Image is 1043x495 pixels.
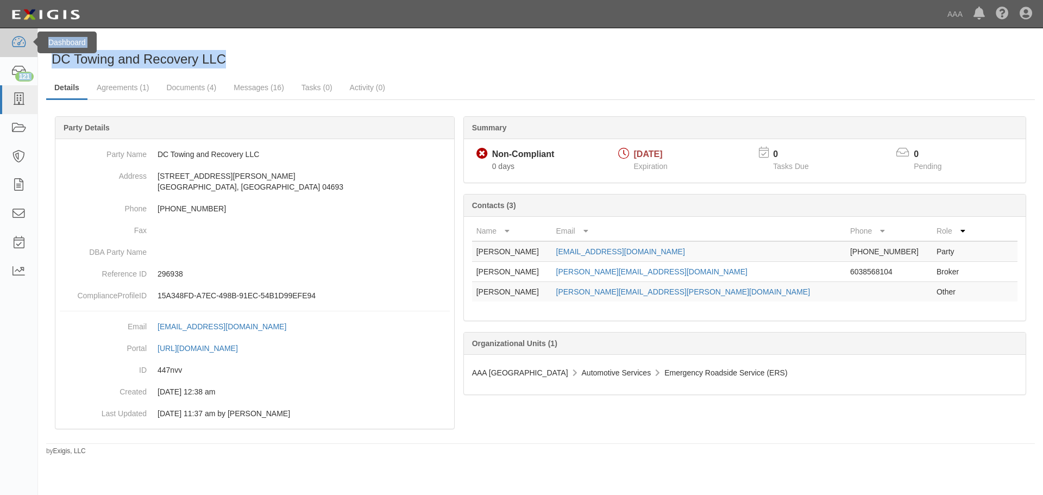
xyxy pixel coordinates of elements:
a: Documents (4) [158,77,224,98]
a: Agreements (1) [89,77,157,98]
a: [URL][DOMAIN_NAME] [158,344,250,353]
div: Non-Compliant [492,148,555,161]
p: 0 [773,148,822,161]
span: Pending [914,162,941,171]
a: [PERSON_NAME][EMAIL_ADDRESS][DOMAIN_NAME] [556,267,747,276]
small: by [46,447,86,456]
dd: [STREET_ADDRESS][PERSON_NAME] [GEOGRAPHIC_DATA], [GEOGRAPHIC_DATA] 04693 [60,165,450,198]
b: Summary [472,123,507,132]
dt: ID [60,359,147,375]
span: DC Towing and Recovery LLC [52,52,226,66]
dt: Fax [60,220,147,236]
span: Expiration [634,162,668,171]
a: [EMAIL_ADDRESS][DOMAIN_NAME] [158,322,298,331]
td: Other [932,282,974,302]
span: [DATE] [634,149,663,159]
i: Help Center - Complianz [996,8,1009,21]
td: Party [932,241,974,262]
p: 15A348FD-A7EC-498B-91EC-54B1D99EFE94 [158,290,450,301]
dt: ComplianceProfileID [60,285,147,301]
span: Since 10/01/2025 [492,162,514,171]
b: Contacts (3) [472,201,516,210]
dd: 447nvv [60,359,450,381]
a: AAA [942,3,968,25]
td: [PERSON_NAME] [472,262,552,282]
td: [PHONE_NUMBER] [846,241,932,262]
dt: DBA Party Name [60,241,147,258]
b: Organizational Units (1) [472,339,557,348]
th: Name [472,221,552,241]
div: [EMAIL_ADDRESS][DOMAIN_NAME] [158,321,286,332]
dd: 03/10/2023 12:38 am [60,381,450,403]
a: Exigis, LLC [53,447,86,455]
td: Broker [932,262,974,282]
p: 0 [914,148,955,161]
th: Email [552,221,846,241]
a: Details [46,77,87,100]
dt: Created [60,381,147,397]
a: Messages (16) [225,77,292,98]
div: 121 [15,72,34,82]
span: AAA [GEOGRAPHIC_DATA] [472,368,568,377]
td: 6038568104 [846,262,932,282]
div: DC Towing and Recovery LLC [46,41,532,68]
td: [PERSON_NAME] [472,241,552,262]
th: Phone [846,221,932,241]
i: Non-Compliant [476,148,488,160]
div: Party [51,41,226,50]
dt: Portal [60,337,147,354]
dd: 04/10/2024 11:37 am by Benjamin Tully [60,403,450,424]
dt: Address [60,165,147,181]
dt: Email [60,316,147,332]
span: Tasks Due [773,162,808,171]
dt: Reference ID [60,263,147,279]
a: [EMAIL_ADDRESS][DOMAIN_NAME] [556,247,685,256]
a: Activity (0) [342,77,393,98]
td: [PERSON_NAME] [472,282,552,302]
b: Party Details [64,123,110,132]
dt: Phone [60,198,147,214]
span: Emergency Roadside Service (ERS) [664,368,787,377]
dt: Party Name [60,143,147,160]
a: Tasks (0) [293,77,341,98]
th: Role [932,221,974,241]
span: Automotive Services [582,368,651,377]
div: Dashboard [37,32,97,53]
img: logo-5460c22ac91f19d4615b14bd174203de0afe785f0fc80cf4dbbc73dc1793850b.png [8,5,83,24]
p: 296938 [158,268,450,279]
dt: Last Updated [60,403,147,419]
dd: [PHONE_NUMBER] [60,198,450,220]
dd: DC Towing and Recovery LLC [60,143,450,165]
a: [PERSON_NAME][EMAIL_ADDRESS][PERSON_NAME][DOMAIN_NAME] [556,287,810,296]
